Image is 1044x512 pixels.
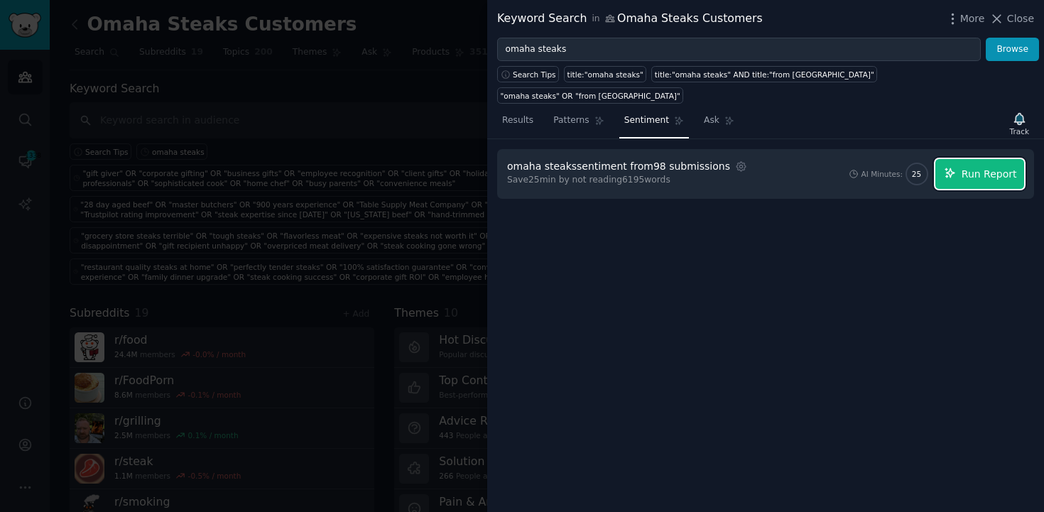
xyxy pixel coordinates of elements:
[912,169,921,179] span: 25
[502,114,533,127] span: Results
[497,66,559,82] button: Search Tips
[624,114,669,127] span: Sentiment
[497,109,538,138] a: Results
[1007,11,1034,26] span: Close
[513,70,556,80] span: Search Tips
[564,66,646,82] a: title:"omaha steaks"
[960,11,985,26] span: More
[507,174,750,187] div: Save 25 min by not reading 6195 words
[861,169,903,179] div: AI Minutes:
[501,91,680,101] div: "omaha steaks" OR "from [GEOGRAPHIC_DATA]"
[497,87,683,104] a: "omaha steaks" OR "from [GEOGRAPHIC_DATA]"
[935,159,1024,189] button: Run Report
[1010,126,1029,136] div: Track
[945,11,985,26] button: More
[655,70,874,80] div: title:"omaha steaks" AND title:"from [GEOGRAPHIC_DATA]"
[986,38,1039,62] button: Browse
[553,114,589,127] span: Patterns
[1005,109,1034,138] button: Track
[651,66,877,82] a: title:"omaha steaks" AND title:"from [GEOGRAPHIC_DATA]"
[592,13,599,26] span: in
[497,38,981,62] input: Try a keyword related to your business
[962,167,1017,182] span: Run Report
[507,159,730,174] div: omaha steaks sentiment from 98 submissions
[699,109,739,138] a: Ask
[619,109,689,138] a: Sentiment
[548,109,609,138] a: Patterns
[704,114,719,127] span: Ask
[989,11,1034,26] button: Close
[497,10,763,28] div: Keyword Search Omaha Steaks Customers
[567,70,643,80] div: title:"omaha steaks"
